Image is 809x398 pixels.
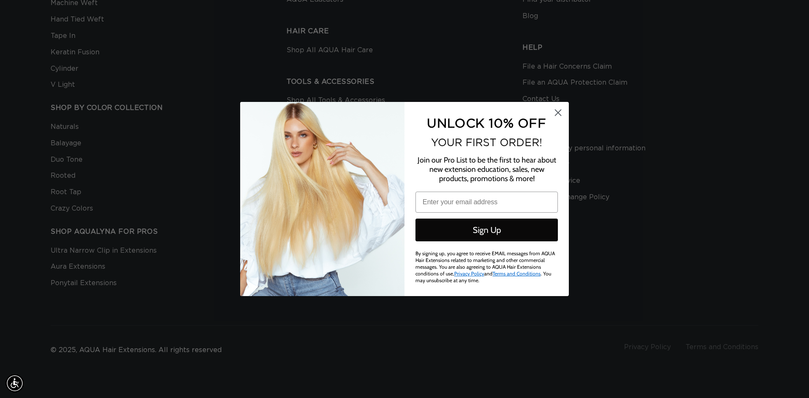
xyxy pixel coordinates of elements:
input: Enter your email address [415,192,558,213]
button: Close dialog [551,105,565,120]
span: By signing up, you agree to receive EMAIL messages from AQUA Hair Extensions related to marketing... [415,250,555,283]
span: YOUR FIRST ORDER! [431,136,542,148]
span: UNLOCK 10% OFF [427,116,546,130]
a: Terms and Conditions [493,270,541,277]
div: Accessibility Menu [5,374,24,393]
iframe: Chat Widget [767,358,809,398]
button: Sign Up [415,219,558,241]
span: Join our Pro List to be the first to hear about new extension education, sales, new products, pro... [418,155,556,183]
img: daab8b0d-f573-4e8c-a4d0-05ad8d765127.png [240,102,404,296]
a: Privacy Policy [454,270,484,277]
